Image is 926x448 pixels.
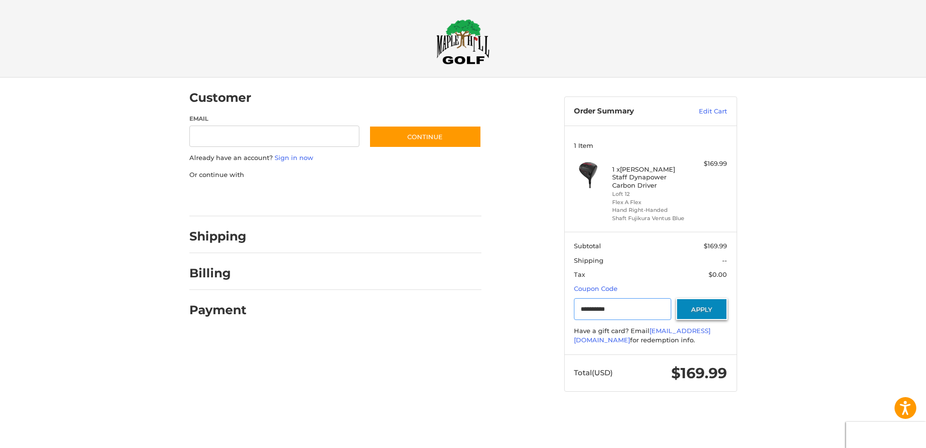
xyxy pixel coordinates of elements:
iframe: PayPal-paypal [186,189,259,207]
iframe: PayPal-venmo [350,189,423,207]
li: Loft 12 [612,190,686,198]
a: Coupon Code [574,285,617,292]
li: Hand Right-Handed [612,206,686,214]
h2: Billing [189,266,246,281]
p: Already have an account? [189,153,481,163]
li: Shaft Fujikura Ventus Blue [612,214,686,223]
button: Continue [369,126,481,148]
iframe: PayPal-paylater [268,189,341,207]
span: Subtotal [574,242,601,250]
span: Total (USD) [574,368,613,377]
label: Email [189,114,360,123]
p: Or continue with [189,170,481,180]
div: Have a gift card? Email for redemption info. [574,326,727,345]
span: $0.00 [709,271,727,278]
h3: Order Summary [574,107,678,116]
li: Flex A Flex [612,198,686,207]
button: Apply [676,298,727,320]
img: Maple Hill Golf [436,19,490,64]
span: $169.99 [671,364,727,382]
h4: 1 x [PERSON_NAME] Staff Dynapower Carbon Driver [612,165,686,189]
iframe: Google Customer Reviews [846,422,926,448]
h2: Shipping [189,229,247,244]
span: -- [722,256,727,264]
span: $169.99 [704,242,727,250]
a: Edit Cart [678,107,727,116]
h2: Customer [189,90,251,105]
a: Sign in now [275,154,313,161]
span: Shipping [574,256,603,264]
h3: 1 Item [574,142,727,149]
h2: Payment [189,303,247,318]
span: Tax [574,271,585,278]
div: $169.99 [689,159,727,169]
input: Gift Certificate or Coupon Code [574,298,671,320]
